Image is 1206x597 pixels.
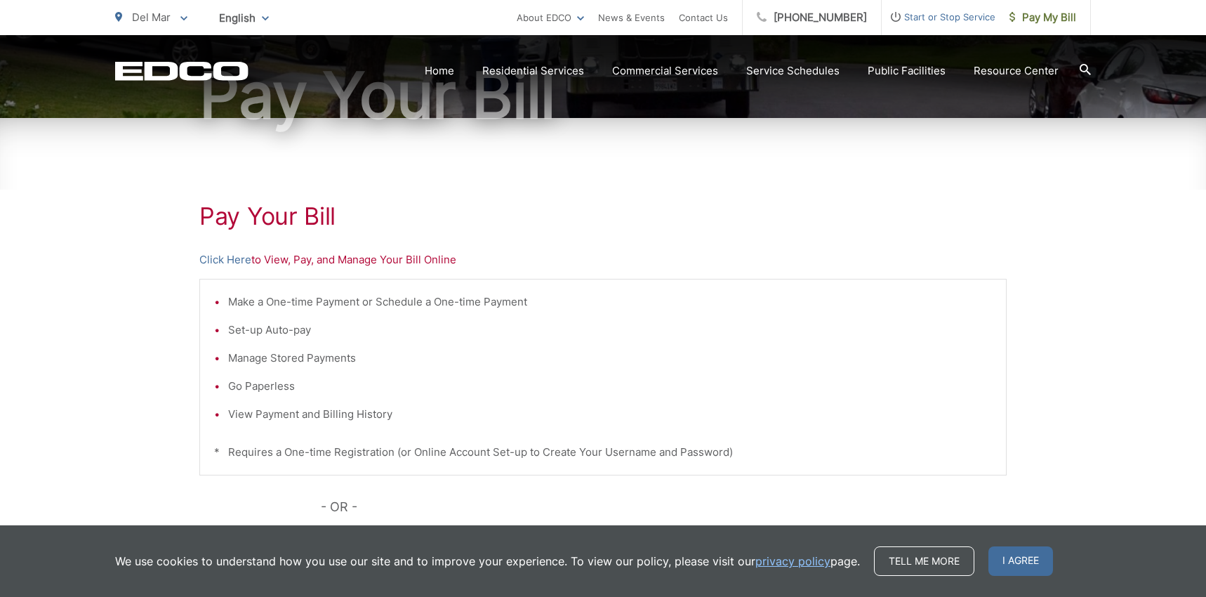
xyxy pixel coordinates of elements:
[214,444,992,461] p: * Requires a One-time Registration (or Online Account Set-up to Create Your Username and Password)
[482,63,584,79] a: Residential Services
[1009,9,1076,26] span: Pay My Bill
[321,497,1007,518] p: - OR -
[228,294,992,310] li: Make a One-time Payment or Schedule a One-time Payment
[746,63,840,79] a: Service Schedules
[228,350,992,367] li: Manage Stored Payments
[199,251,1007,268] p: to View, Pay, and Manage Your Bill Online
[115,60,1091,131] h1: Pay Your Bill
[115,553,860,570] p: We use cookies to understand how you use our site and to improve your experience. To view our pol...
[612,63,718,79] a: Commercial Services
[679,9,728,26] a: Contact Us
[228,322,992,339] li: Set-up Auto-pay
[598,9,665,26] a: News & Events
[974,63,1059,79] a: Resource Center
[228,378,992,395] li: Go Paperless
[132,11,171,24] span: Del Mar
[868,63,946,79] a: Public Facilities
[755,553,830,570] a: privacy policy
[199,251,251,268] a: Click Here
[228,406,992,423] li: View Payment and Billing History
[115,61,249,81] a: EDCD logo. Return to the homepage.
[874,546,974,576] a: Tell me more
[199,202,1007,230] h1: Pay Your Bill
[208,6,279,30] span: English
[425,63,454,79] a: Home
[517,9,584,26] a: About EDCO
